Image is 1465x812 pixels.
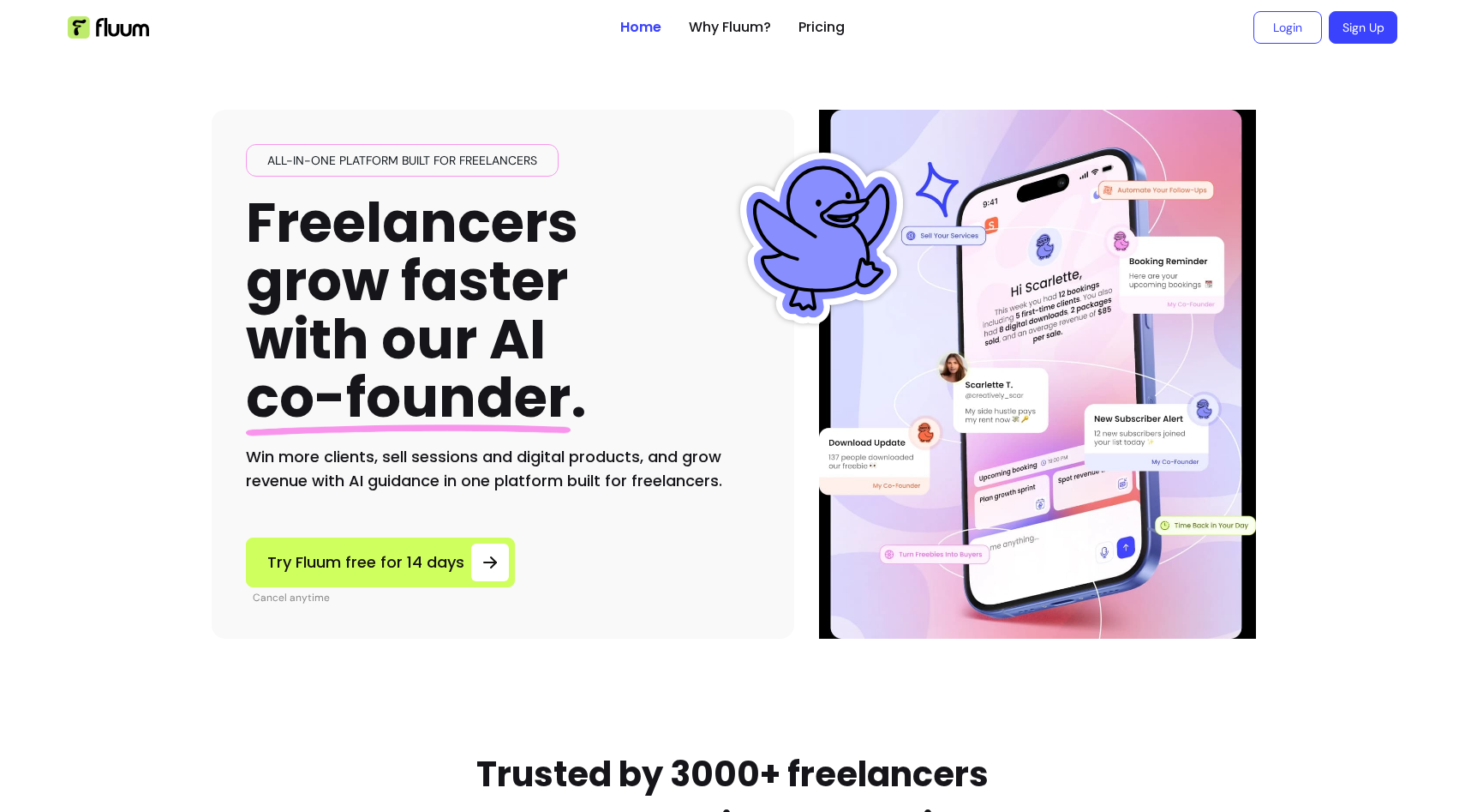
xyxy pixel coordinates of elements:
[822,110,1253,639] img: Illustration of Fluum AI Co-Founder on a smartphone, showing solo business performance insights s...
[68,16,149,39] img: Fluum Logo
[260,152,544,169] span: All-in-one platform built for freelancers
[246,194,587,428] h1: Freelancers grow faster with our AI .
[620,17,661,38] a: Home
[736,153,907,324] img: Fluum Duck sticker
[689,17,771,38] a: Why Fluum?
[1253,11,1322,44] a: Login
[246,538,515,587] a: Try Fluum free for 14 days
[267,550,464,574] span: Try Fluum free for 14 days
[253,591,515,604] p: Cancel anytime
[246,359,571,436] span: co-founder
[1329,11,1397,44] a: Sign Up
[798,17,845,38] a: Pricing
[246,445,760,493] h2: Win more clients, sell sessions and digital products, and grow revenue with AI guidance in one pl...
